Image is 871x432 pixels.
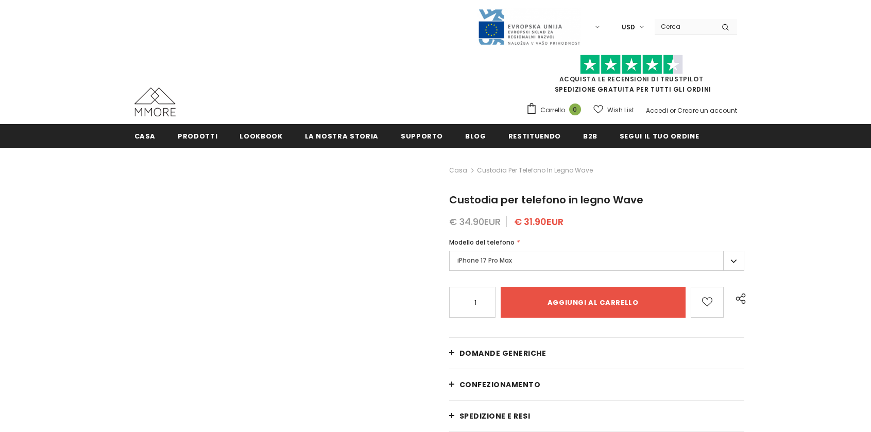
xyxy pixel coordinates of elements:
[526,59,737,94] span: SPEDIZIONE GRATUITA PER TUTTI GLI ORDINI
[449,164,467,177] a: Casa
[508,131,561,141] span: Restituendo
[593,101,634,119] a: Wish List
[134,124,156,147] a: Casa
[559,75,704,83] a: Acquista le recensioni di TrustPilot
[677,106,737,115] a: Creare un account
[501,287,686,318] input: Aggiungi al carrello
[459,411,531,421] span: Spedizione e resi
[583,131,597,141] span: B2B
[449,369,745,400] a: CONFEZIONAMENTO
[477,22,580,31] a: Javni Razpis
[178,131,217,141] span: Prodotti
[580,55,683,75] img: Fidati di Pilot Stars
[449,193,643,207] span: Custodia per telefono in legno Wave
[540,105,565,115] span: Carrello
[583,124,597,147] a: B2B
[449,338,745,369] a: Domande generiche
[622,22,635,32] span: USD
[305,131,379,141] span: La nostra storia
[465,131,486,141] span: Blog
[459,348,546,358] span: Domande generiche
[655,19,714,34] input: Search Site
[459,379,541,390] span: CONFEZIONAMENTO
[607,105,634,115] span: Wish List
[670,106,676,115] span: or
[134,131,156,141] span: Casa
[449,401,745,431] a: Spedizione e resi
[514,215,563,228] span: € 31.90EUR
[526,102,586,118] a: Carrello 0
[620,131,699,141] span: Segui il tuo ordine
[646,106,668,115] a: Accedi
[134,88,176,116] img: Casi MMORE
[449,238,515,247] span: Modello del telefono
[569,103,581,115] span: 0
[465,124,486,147] a: Blog
[401,124,443,147] a: supporto
[401,131,443,141] span: supporto
[305,124,379,147] a: La nostra storia
[477,8,580,46] img: Javni Razpis
[449,215,501,228] span: € 34.90EUR
[178,124,217,147] a: Prodotti
[508,124,561,147] a: Restituendo
[240,131,282,141] span: Lookbook
[449,251,745,271] label: iPhone 17 Pro Max
[240,124,282,147] a: Lookbook
[620,124,699,147] a: Segui il tuo ordine
[477,164,593,177] span: Custodia per telefono in legno Wave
